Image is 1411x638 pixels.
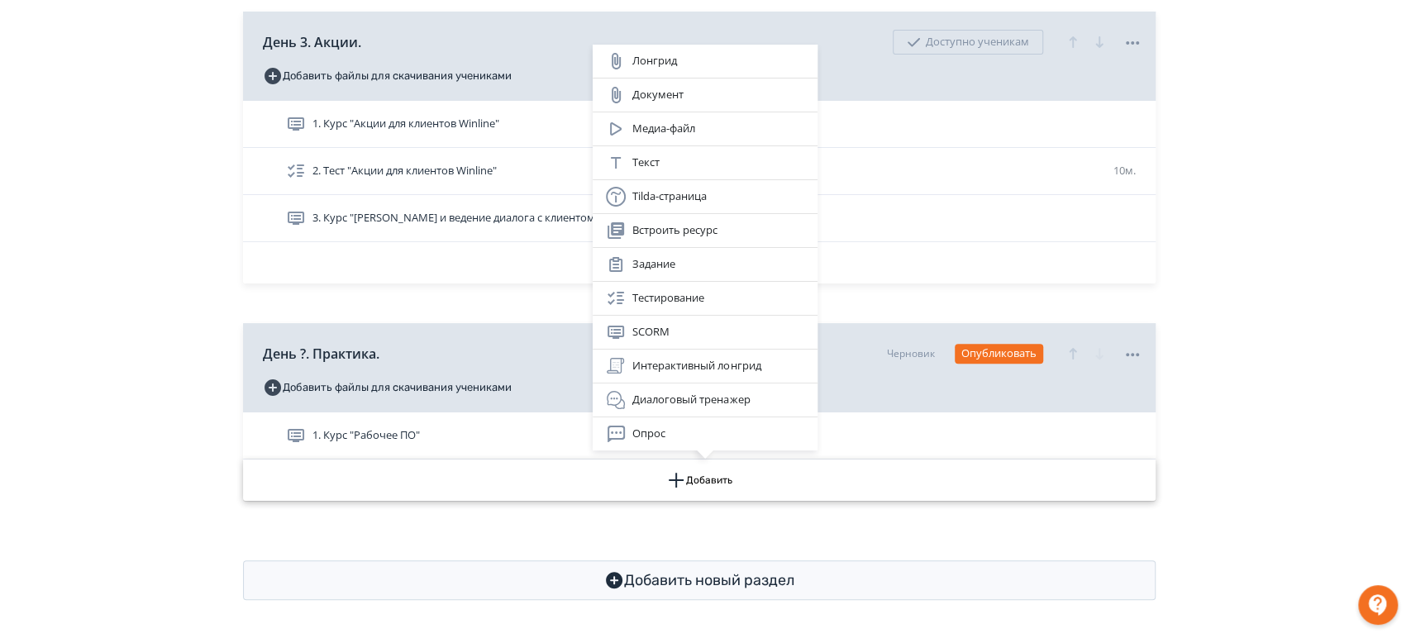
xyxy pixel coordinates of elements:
[606,119,804,139] div: Медиа-файл
[606,221,804,240] div: Встроить ресурс
[606,187,804,207] div: Tilda-страница
[606,390,804,410] div: Диалоговый тренажер
[606,153,804,173] div: Текст
[606,288,804,308] div: Тестирование
[606,424,804,444] div: Опрос
[606,255,804,274] div: Задание
[606,51,804,71] div: Лонгрид
[606,322,804,342] div: SCORM
[606,356,804,376] div: Интерактивный лонгрид
[606,85,804,105] div: Документ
